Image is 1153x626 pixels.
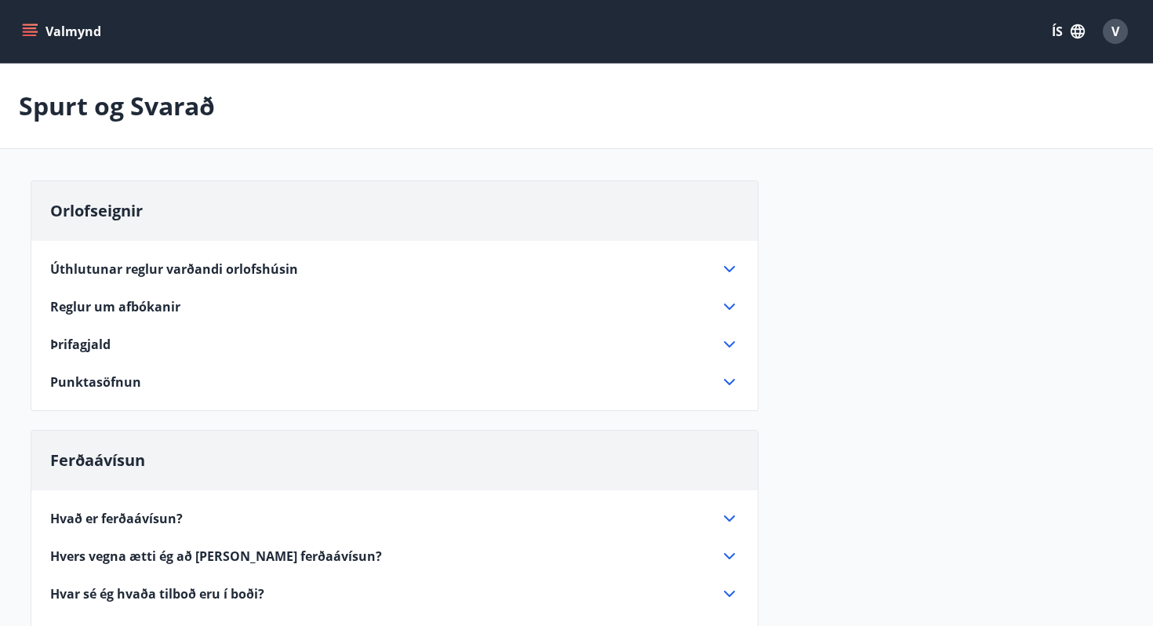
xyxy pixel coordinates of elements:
div: Hvar sé ég hvaða tilboð eru í boði? [50,584,739,603]
span: Hvers vegna ætti ég að [PERSON_NAME] ferðaávísun? [50,548,382,565]
span: Hvar sé ég hvaða tilboð eru í boði? [50,585,264,602]
span: Hvað er ferðaávísun? [50,510,183,527]
span: V [1111,23,1119,40]
div: Úthlutunar reglur varðandi orlofshúsin [50,260,739,278]
span: Ferðaávísun [50,449,145,471]
span: Reglur um afbókanir [50,298,180,315]
button: menu [19,17,107,45]
span: Þrifagjald [50,336,111,353]
div: Hvað er ferðaávísun? [50,509,739,528]
div: Hvers vegna ætti ég að [PERSON_NAME] ferðaávísun? [50,547,739,566]
span: Punktasöfnun [50,373,141,391]
div: Reglur um afbókanir [50,297,739,316]
button: V [1097,13,1134,50]
span: Orlofseignir [50,200,143,221]
p: Spurt og Svarað [19,89,215,123]
span: Úthlutunar reglur varðandi orlofshúsin [50,260,298,278]
div: Þrifagjald [50,335,739,354]
div: Punktasöfnun [50,373,739,391]
button: ÍS [1043,17,1093,45]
